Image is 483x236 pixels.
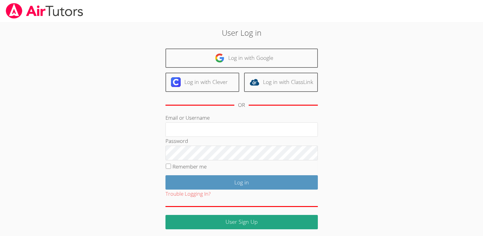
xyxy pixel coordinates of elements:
[165,73,239,92] a: Log in with Clever
[165,49,318,68] a: Log in with Google
[250,77,259,87] img: classlink-logo-d6bb404cc1216ec64c9a2012d9dc4662098be43eaf13dc465df04b49fa7ab582.svg
[165,215,318,229] a: User Sign Up
[171,77,181,87] img: clever-logo-6eab21bc6e7a338710f1a6ff85c0baf02591cd810cc4098c63d3a4b26e2feb20.svg
[244,73,318,92] a: Log in with ClassLink
[172,163,207,170] label: Remember me
[165,190,211,198] button: Trouble Logging In?
[165,175,318,190] input: Log in
[165,114,210,121] label: Email or Username
[111,27,372,38] h2: User Log in
[215,53,225,63] img: google-logo-50288ca7cdecda66e5e0955fdab243c47b7ad437acaf1139b6f446037453330a.svg
[5,3,84,19] img: airtutors_banner-c4298cdbf04f3fff15de1276eac7730deb9818008684d7c2e4769d2f7ddbe033.png
[238,101,245,110] div: OR
[165,137,188,144] label: Password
